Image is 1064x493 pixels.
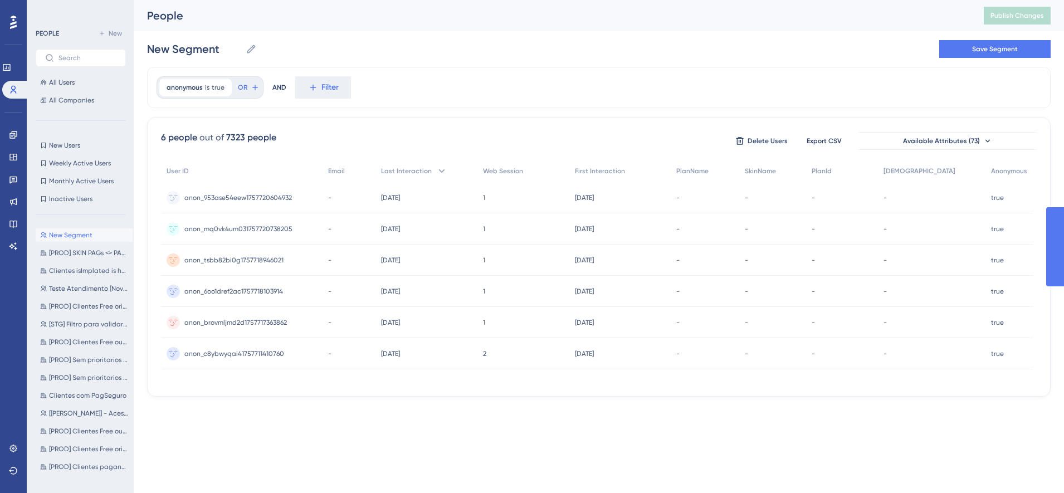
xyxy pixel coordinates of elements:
[49,302,128,311] span: [PROD] Clientes Free origem Mercado
[745,256,748,265] span: -
[184,349,284,358] span: anon_c8ybwyqai41757711410760
[49,231,92,240] span: New Segment
[36,318,133,331] button: [STG] Filtro para validar teste - Paulo
[49,141,80,150] span: New Users
[49,78,75,87] span: All Users
[49,194,92,203] span: Inactive Users
[990,11,1044,20] span: Publish Changes
[575,194,594,202] time: [DATE]
[991,256,1004,265] span: true
[49,284,128,293] span: Teste Atendimento [Novo]
[381,256,400,264] time: [DATE]
[147,8,956,23] div: People
[745,318,748,327] span: -
[36,228,133,242] button: New Segment
[884,193,887,202] span: -
[49,248,128,257] span: [PROD] SKIN PAGs <> PAG_GRATIS | HUB | FREE | PRO
[1017,449,1051,482] iframe: UserGuiding AI Assistant Launcher
[812,318,815,327] span: -
[858,132,1037,150] button: Available Attributes (73)
[381,350,400,358] time: [DATE]
[939,40,1051,58] button: Save Segment
[147,41,241,57] input: Segment Name
[734,132,789,150] button: Delete Users
[991,349,1004,358] span: true
[167,83,203,92] span: anonymous
[381,167,432,175] span: Last Interaction
[483,349,486,358] span: 2
[676,224,680,233] span: -
[884,318,887,327] span: -
[212,83,224,92] span: true
[884,256,887,265] span: -
[991,318,1004,327] span: true
[49,409,128,418] span: [[PERSON_NAME]] - Acesso Firefox
[36,407,133,420] button: [[PERSON_NAME]] - Acesso Firefox
[328,318,331,327] span: -
[36,424,133,438] button: [PROD] Clientes Free ou Pag_Gratis
[812,256,815,265] span: -
[807,136,842,145] span: Export CSV
[676,167,709,175] span: PlanName
[328,256,331,265] span: -
[184,193,292,202] span: anon_953ase54eew1757720604932
[381,319,400,326] time: [DATE]
[483,224,485,233] span: 1
[184,224,292,233] span: anon_mq0vk4um031757720738205
[984,7,1051,25] button: Publish Changes
[812,349,815,358] span: -
[205,83,209,92] span: is
[36,174,126,188] button: Monthly Active Users
[49,355,128,364] span: [PROD] Sem prioritarios Pags L1
[36,353,133,367] button: [PROD] Sem prioritarios Pags L1
[884,167,955,175] span: [DEMOGRAPHIC_DATA]
[36,157,126,170] button: Weekly Active Users
[36,264,133,277] button: Clientes isImplated is has any value
[328,287,331,296] span: -
[676,318,680,327] span: -
[483,193,485,202] span: 1
[575,287,594,295] time: [DATE]
[109,29,122,38] span: New
[184,256,284,265] span: anon_tsbb82bi0g1757718946021
[991,287,1004,296] span: true
[328,349,331,358] span: -
[49,338,128,346] span: [PROD] Clientes Free ou Pro
[575,256,594,264] time: [DATE]
[381,194,400,202] time: [DATE]
[49,159,111,168] span: Weekly Active Users
[745,287,748,296] span: -
[991,193,1004,202] span: true
[812,193,815,202] span: -
[238,83,247,92] span: OR
[483,318,485,327] span: 1
[812,167,832,175] span: PlanId
[328,193,331,202] span: -
[483,256,485,265] span: 1
[812,287,815,296] span: -
[236,79,261,96] button: OR
[884,224,887,233] span: -
[575,350,594,358] time: [DATE]
[49,373,128,382] span: [PROD] Sem prioritarios Pags L2
[328,167,345,175] span: Email
[575,319,594,326] time: [DATE]
[184,287,283,296] span: anon_6oo1dref2ac1757718103914
[36,94,126,107] button: All Companies
[36,460,133,474] button: [PROD] Clientes pagantes
[812,224,815,233] span: -
[49,320,128,329] span: [STG] Filtro para validar teste - Paulo
[36,442,133,456] button: [PROD] Clientes Free origem Pag_gratis
[49,96,94,105] span: All Companies
[36,371,133,384] button: [PROD] Sem prioritarios Pags L2
[381,287,400,295] time: [DATE]
[167,167,189,175] span: User ID
[483,287,485,296] span: 1
[575,225,594,233] time: [DATE]
[49,266,128,275] span: Clientes isImplated is has any value
[161,131,197,144] div: 6 people
[483,167,523,175] span: Web Session
[745,193,748,202] span: -
[575,167,625,175] span: First Interaction
[272,76,286,99] div: AND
